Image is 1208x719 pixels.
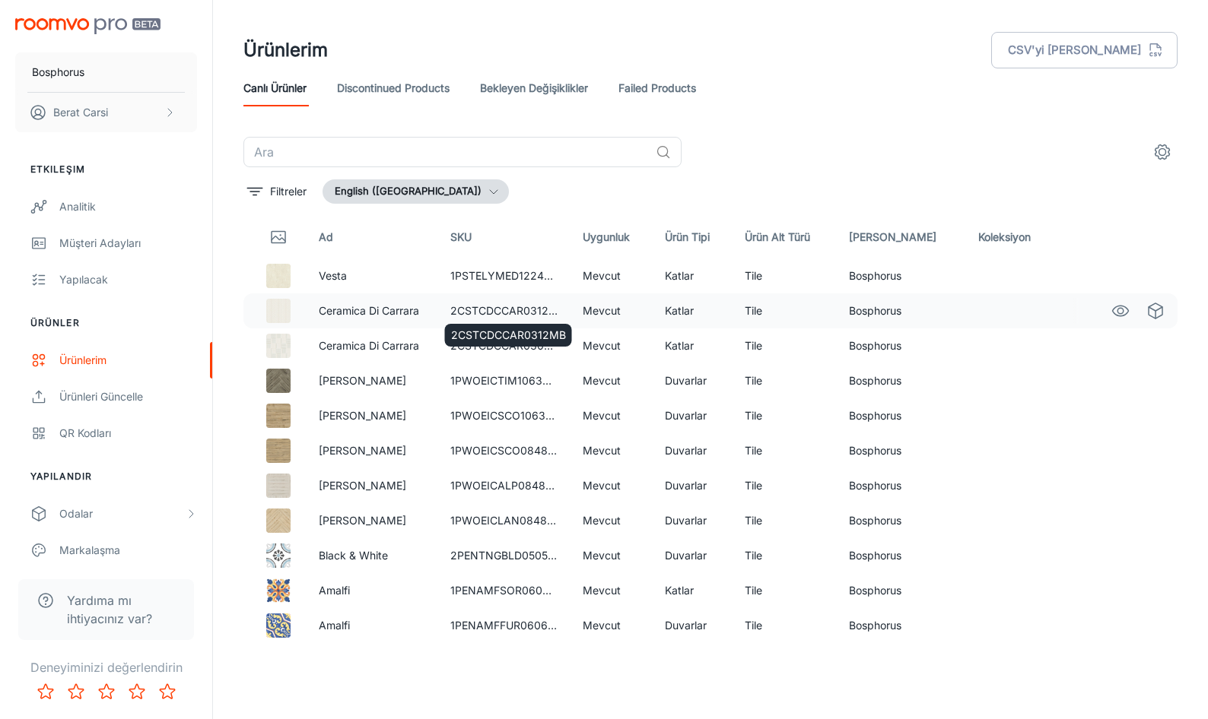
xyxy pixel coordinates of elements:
p: Ceramica Di Carrara [319,337,426,354]
td: Tile [733,643,836,678]
th: [PERSON_NAME] [837,216,966,258]
td: Katlar [653,293,733,328]
td: Duvarlar [653,398,733,433]
th: Ürün Tipi [653,216,733,258]
button: Rate 4 star [122,676,152,707]
td: Katlar [653,573,733,608]
button: Rate 2 star [61,676,91,707]
div: Yapılacak [59,271,197,288]
td: 1PSTELYMED1224MT [438,258,570,293]
div: Analitik [59,198,197,215]
td: Bosphorus [837,468,966,503]
td: Duvarlar [653,433,733,468]
td: Tile [733,538,836,573]
td: Bosphorus [837,573,966,608]
p: [PERSON_NAME] [319,372,426,389]
td: Mevcut [571,608,653,643]
td: Duvarlar [653,643,733,678]
p: Black & White [319,547,426,564]
div: Odalar [59,505,185,522]
img: Roomvo PRO Beta [15,18,161,34]
th: Koleksiyon [966,216,1062,258]
td: Mevcut [571,258,653,293]
td: Tile [733,363,836,398]
td: Mevcut [571,293,653,328]
a: See in Virtual Samples [1143,298,1168,324]
p: Deneyiminizi değerlendirin [12,658,200,676]
td: Bosphorus [837,643,966,678]
td: 1PENRESWHI0808MT [438,643,570,678]
td: Mevcut [571,398,653,433]
a: See in Visualizer [1108,298,1133,324]
td: 1PENAMFFUR0606GL [438,608,570,643]
td: 1PENAMFSOR0606GL [438,573,570,608]
p: Amalfi [319,582,426,599]
th: Ürün Alt Türü [733,216,836,258]
p: [PERSON_NAME] [319,477,426,494]
td: Bosphorus [837,293,966,328]
td: Bosphorus [837,363,966,398]
th: Ad [307,216,438,258]
button: filter [243,179,310,204]
td: Tile [733,433,836,468]
td: Duvarlar [653,503,733,538]
div: Markalaşma [59,542,197,559]
p: [PERSON_NAME] [319,442,426,459]
p: 2CSTCDCCAR0312MB [451,327,566,344]
td: Tile [733,573,836,608]
a: Bekleyen Değişiklikler [480,70,588,106]
button: settings [1147,137,1178,167]
button: Rate 1 star [30,676,61,707]
td: Bosphorus [837,433,966,468]
div: Ürünleri Güncelle [59,388,197,405]
p: Ceramica Di Carrara [319,302,426,319]
button: English ([GEOGRAPHIC_DATA]) [323,179,509,204]
td: Tile [733,258,836,293]
td: 2PENTNGBLD0505MT [438,538,570,573]
td: 1PWOEICLAN0848MT [438,503,570,538]
td: Mevcut [571,503,653,538]
td: 1PWOEICSCO0848MT [438,433,570,468]
p: Filtreler [270,183,307,200]
td: Mevcut [571,468,653,503]
td: Mevcut [571,538,653,573]
td: Tile [733,608,836,643]
td: Tile [733,328,836,363]
p: Bosphorus [32,64,84,81]
td: Bosphorus [837,398,966,433]
td: Tile [733,293,836,328]
div: Müşteri Adayları [59,235,197,252]
p: [PERSON_NAME] [319,512,426,529]
button: Rate 5 star [152,676,183,707]
td: Duvarlar [653,538,733,573]
td: 1PWOEICSCO1063MT [438,398,570,433]
th: Uygunluk [571,216,653,258]
td: Tile [733,398,836,433]
p: Berat Carsi [53,104,108,121]
td: Duvarlar [653,363,733,398]
th: SKU [438,216,570,258]
button: Bosphorus [15,52,197,92]
td: 2CSTCDCCAR0306MB [438,328,570,363]
td: Bosphorus [837,538,966,573]
a: Discontinued Products [337,70,450,106]
td: Bosphorus [837,258,966,293]
td: Tile [733,468,836,503]
input: Ara [243,137,650,167]
td: 2CSTCDCCAR0312MB [438,293,570,328]
td: 1PWOEICTIM1063MT [438,363,570,398]
td: Katlar [653,258,733,293]
td: Mevcut [571,363,653,398]
svg: Thumbnail [269,228,288,246]
td: Katlar [653,328,733,363]
td: Duvarlar [653,608,733,643]
td: Tile [733,503,836,538]
h1: Ürünlerim [243,36,328,64]
a: Canlı Ürünler [243,70,307,106]
button: CSV'yi [PERSON_NAME] [991,32,1178,68]
p: [PERSON_NAME] [319,407,426,424]
td: Mevcut [571,433,653,468]
span: Yardıma mı ihtiyacınız var? [67,591,176,628]
td: Mevcut [571,643,653,678]
div: Ürünlerim [59,352,197,369]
